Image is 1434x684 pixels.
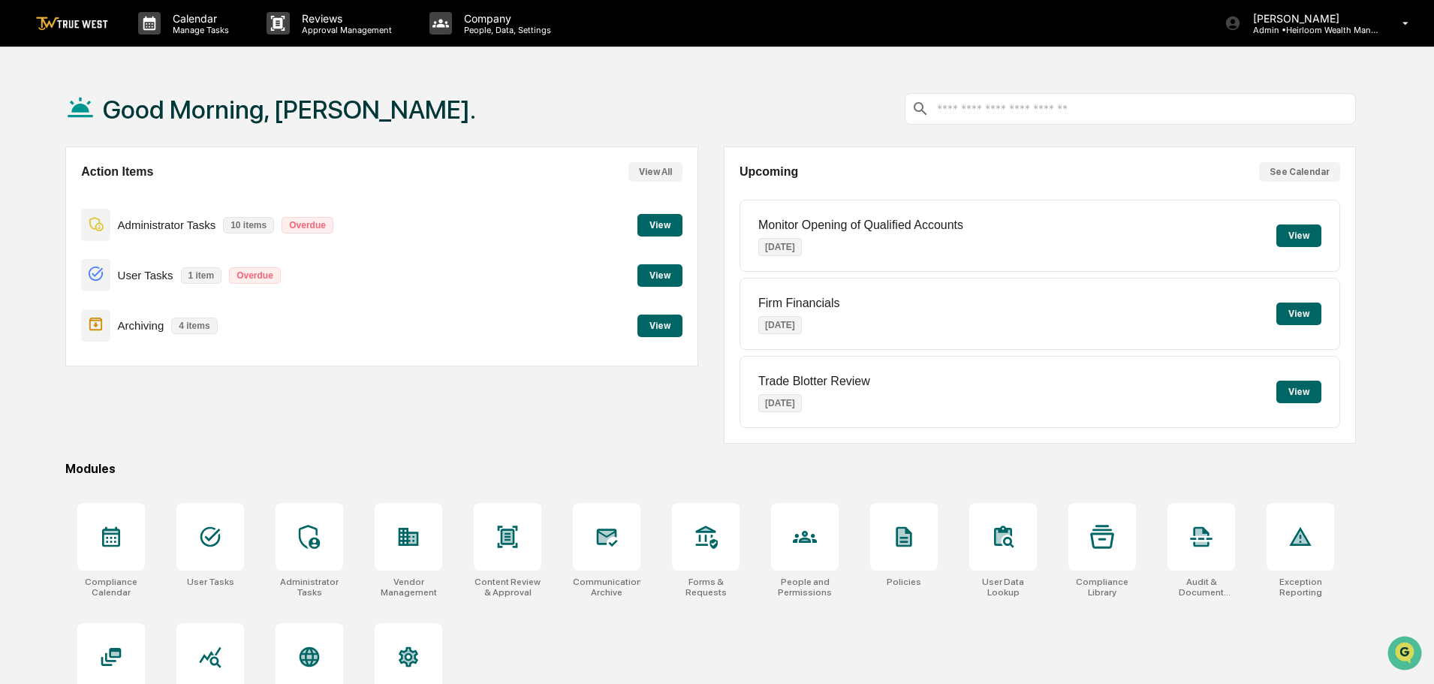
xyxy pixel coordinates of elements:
[124,189,186,204] span: Attestations
[171,318,217,334] p: 4 items
[161,25,236,35] p: Manage Tasks
[758,394,802,412] p: [DATE]
[887,577,921,587] div: Policies
[149,255,182,266] span: Pylon
[223,217,274,234] p: 10 items
[181,267,222,284] p: 1 item
[15,191,27,203] div: 🖐️
[118,218,216,231] p: Administrator Tasks
[282,217,333,234] p: Overdue
[375,577,442,598] div: Vendor Management
[758,297,839,310] p: Firm Financials
[1241,12,1381,25] p: [PERSON_NAME]
[161,12,236,25] p: Calendar
[637,264,682,287] button: View
[81,165,153,179] h2: Action Items
[672,577,740,598] div: Forms & Requests
[1276,381,1321,403] button: View
[1267,577,1334,598] div: Exception Reporting
[30,218,95,233] span: Data Lookup
[758,316,802,334] p: [DATE]
[15,219,27,231] div: 🔎
[103,183,192,210] a: 🗄️Attestations
[118,319,164,332] p: Archiving
[51,130,190,142] div: We're available if you need us!
[255,119,273,137] button: Start new chat
[628,162,682,182] button: View All
[452,25,559,35] p: People, Data, Settings
[118,269,173,282] p: User Tasks
[1386,634,1426,675] iframe: Open customer support
[290,12,399,25] p: Reviews
[30,189,97,204] span: Preclearance
[15,115,42,142] img: 1746055101610-c473b297-6a78-478c-a979-82029cc54cd1
[229,267,281,284] p: Overdue
[969,577,1037,598] div: User Data Lookup
[740,165,798,179] h2: Upcoming
[65,462,1356,476] div: Modules
[1167,577,1235,598] div: Audit & Document Logs
[771,577,839,598] div: People and Permissions
[1276,224,1321,247] button: View
[51,115,246,130] div: Start new chat
[1241,25,1381,35] p: Admin • Heirloom Wealth Management
[77,577,145,598] div: Compliance Calendar
[1068,577,1136,598] div: Compliance Library
[36,17,108,31] img: logo
[106,254,182,266] a: Powered byPylon
[9,183,103,210] a: 🖐️Preclearance
[39,68,248,84] input: Clear
[276,577,343,598] div: Administrator Tasks
[187,577,234,587] div: User Tasks
[9,212,101,239] a: 🔎Data Lookup
[637,267,682,282] a: View
[1259,162,1340,182] button: See Calendar
[103,95,476,125] h1: Good Morning, [PERSON_NAME].
[637,214,682,237] button: View
[474,577,541,598] div: Content Review & Approval
[758,218,963,232] p: Monitor Opening of Qualified Accounts
[573,577,640,598] div: Communications Archive
[1276,303,1321,325] button: View
[637,315,682,337] button: View
[452,12,559,25] p: Company
[15,32,273,56] p: How can we help?
[637,318,682,332] a: View
[290,25,399,35] p: Approval Management
[758,375,870,388] p: Trade Blotter Review
[758,238,802,256] p: [DATE]
[637,217,682,231] a: View
[109,191,121,203] div: 🗄️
